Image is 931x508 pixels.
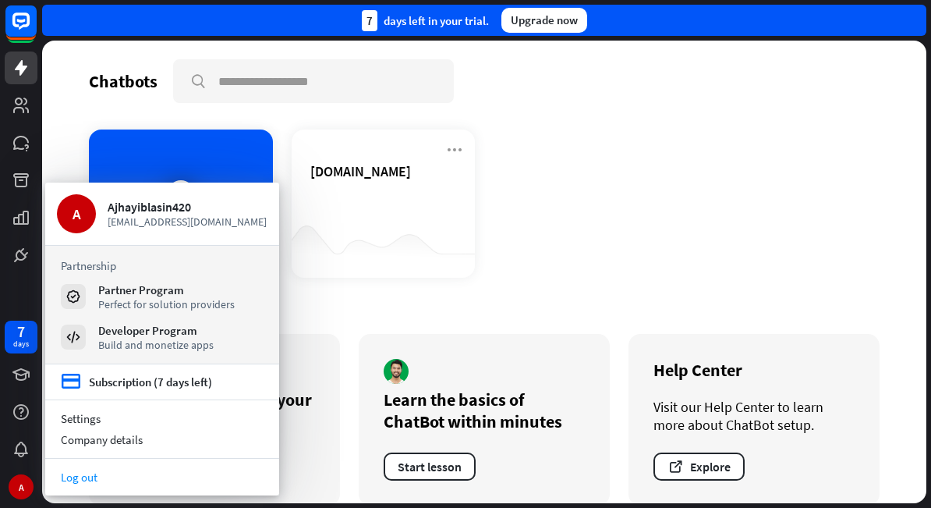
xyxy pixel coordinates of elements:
i: credit_card [61,372,81,392]
div: Chatbots [89,70,158,92]
div: Perfect for solution providers [98,297,235,311]
span: [EMAIL_ADDRESS][DOMAIN_NAME] [108,215,267,229]
div: Get started [89,297,880,318]
div: Developer Program [98,323,214,338]
a: 7 days [5,321,37,353]
div: Help Center [653,359,855,381]
a: Settings [45,408,279,429]
div: Learn the basics of ChatBot within minutes [384,389,585,432]
div: Partner Program [98,282,235,297]
div: days [13,339,29,350]
div: Upgrade now [501,8,587,33]
a: credit_card Subscription (7 days left) [61,372,212,392]
div: A [57,194,96,233]
a: Partner Program Perfect for solution providers [61,282,264,311]
button: Start lesson [384,453,476,481]
div: Build and monetize apps [98,338,214,352]
button: Explore [653,453,745,481]
a: A Ajhayiblasin420 [EMAIL_ADDRESS][DOMAIN_NAME] [57,194,267,233]
img: author [384,359,409,384]
a: Developer Program Build and monetize apps [61,323,264,351]
span: facebook.com [310,162,411,180]
a: Log out [45,467,279,488]
div: Ajhayiblasin420 [108,199,267,215]
div: Subscription (7 days left) [89,375,212,389]
div: 7 [17,325,25,339]
button: Open LiveChat chat widget [12,6,59,53]
div: A [9,474,34,499]
div: Visit our Help Center to learn more about ChatBot setup. [653,398,855,434]
div: 7 [362,10,377,31]
div: days left in your trial. [362,10,489,31]
h3: Partnership [61,258,264,273]
div: Company details [45,429,279,450]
